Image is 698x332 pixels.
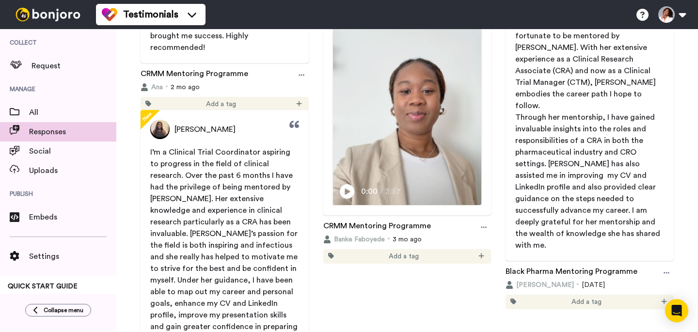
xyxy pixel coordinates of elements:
button: [PERSON_NAME] [506,280,574,290]
button: Ana [141,82,163,92]
span: Ana [151,82,163,92]
span: Add a tag [389,252,419,261]
span: 3:57 [385,186,402,197]
span: Social [29,145,116,157]
a: CRMM Mentoring Programme [141,68,248,82]
img: Profile Picture [150,120,170,139]
span: Responses [29,126,116,138]
span: Through her mentorship, I have gained invaluable insights into the roles and responsibilities of ... [515,113,662,249]
span: [PERSON_NAME] [516,280,574,290]
span: Collapse menu [44,306,83,314]
span: Request [32,60,116,72]
div: [DATE] [506,280,674,290]
span: / [380,186,383,197]
a: CRMM Mentoring Programme [323,220,431,235]
span: Add a tag [571,297,602,307]
span: Uploads [29,165,116,176]
span: New [140,109,155,124]
div: Open Intercom Messenger [665,299,688,322]
span: 0:00 [361,186,378,197]
div: 3 mo ago [323,235,492,244]
button: Banke Faboyede [323,235,385,244]
span: Add a tag [206,99,236,109]
span: Testimonials [123,8,178,21]
span: Embeds [29,211,116,223]
div: 2 mo ago [141,82,309,92]
span: Banke Faboyede [334,235,385,244]
span: [PERSON_NAME] [174,124,236,135]
img: tm-color.svg [102,7,117,22]
button: Collapse menu [25,304,91,316]
img: bj-logo-header-white.svg [12,8,84,21]
span: Settings [29,251,116,262]
span: QUICK START GUIDE [8,283,78,290]
a: Black Pharma Mentoring Programme [506,266,637,280]
span: All [29,107,116,118]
